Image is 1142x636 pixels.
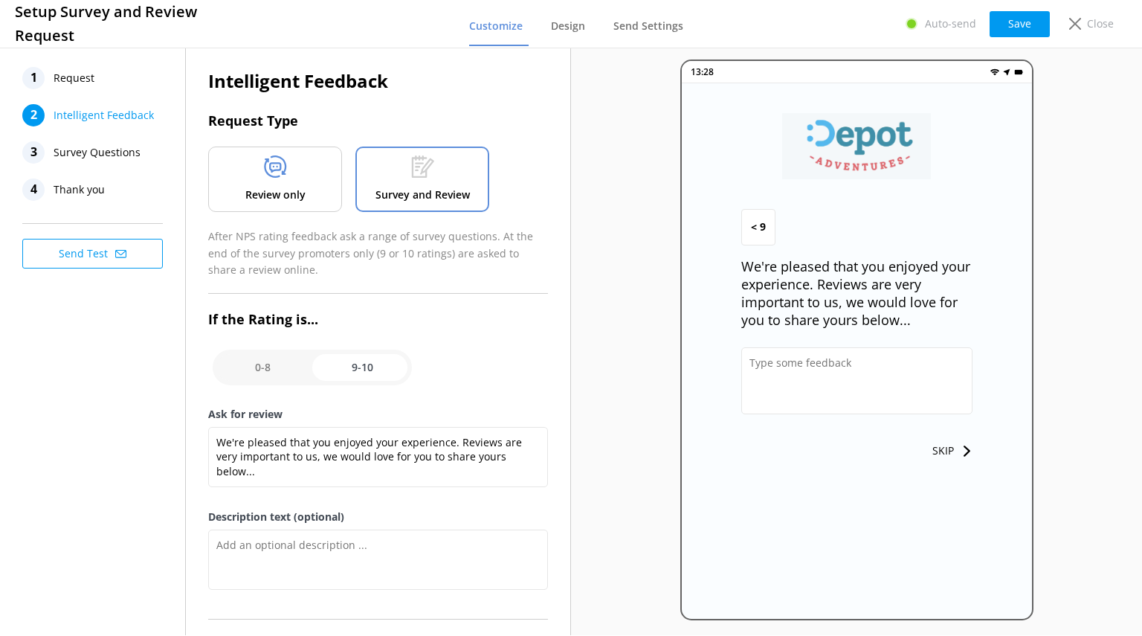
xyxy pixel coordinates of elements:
h2: Intelligent Feedback [208,67,548,95]
div: 4 [22,179,45,201]
p: Review only [245,187,306,203]
span: Survey Questions [54,141,141,164]
textarea: We're pleased that you enjoyed your experience. Reviews are very important to us, we would love f... [208,427,548,487]
span: < 9 [751,219,766,235]
div: 1 [22,67,45,89]
img: battery.png [1014,68,1023,77]
p: After NPS rating feedback ask a range of survey questions. At the end of the survey promoters onl... [208,228,548,278]
button: Save [990,11,1050,37]
h3: If the Rating is... [208,309,548,330]
img: near-me.png [1002,68,1011,77]
img: wifi.png [990,68,999,77]
p: We're pleased that you enjoyed your experience. Reviews are very important to us, we would love f... [741,257,972,329]
div: 2 [22,104,45,126]
p: 13:28 [691,65,714,79]
label: Description text (optional) [208,509,548,525]
p: Auto-send [925,16,976,32]
span: Design [551,19,585,33]
p: Survey and Review [375,187,470,203]
div: 3 [22,141,45,164]
span: Intelligent Feedback [54,104,154,126]
span: Thank you [54,179,105,201]
button: Send Test [22,239,163,269]
img: 71-1757468287.png [782,113,931,179]
label: Ask for review [208,406,548,423]
button: SKIP [932,436,972,466]
span: Request [54,67,94,89]
p: Close [1087,16,1114,32]
span: Customize [469,19,523,33]
span: Send Settings [613,19,683,33]
h3: Request Type [208,110,548,132]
